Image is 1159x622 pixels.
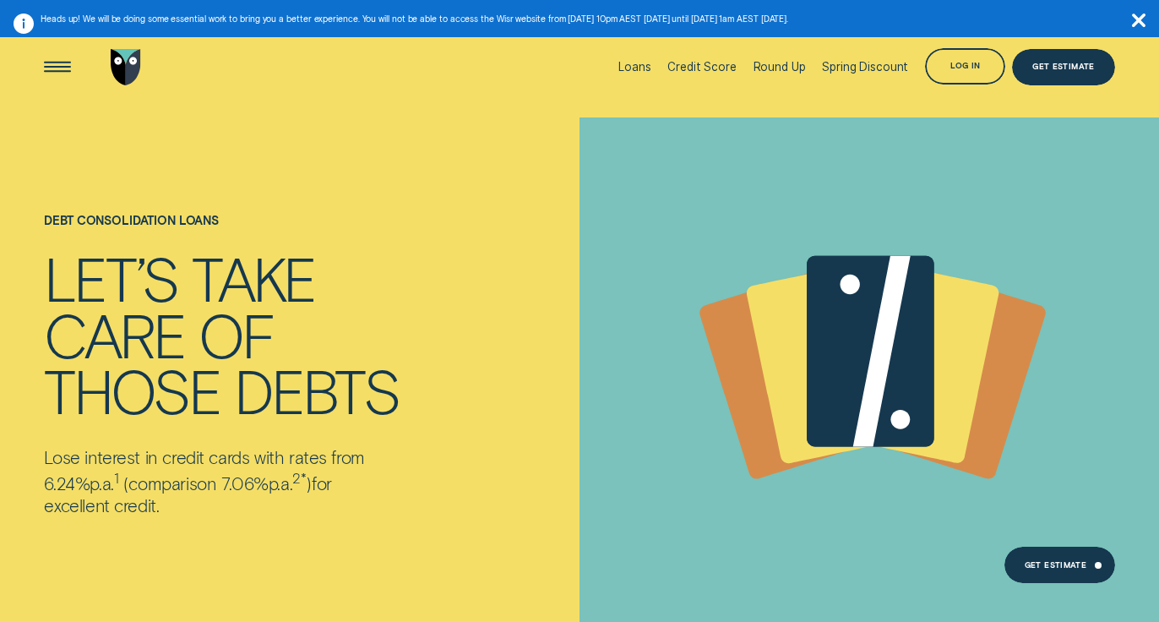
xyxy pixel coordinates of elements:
[754,60,806,74] div: Round Up
[40,49,76,85] button: Open Menu
[822,27,908,107] a: Spring Discount
[90,472,113,494] span: Per Annum
[44,214,400,251] h1: Debt consolidation loans
[123,472,129,494] span: (
[192,250,315,306] div: TAKE
[1012,49,1114,85] a: Get Estimate
[44,307,184,363] div: CARE
[44,250,400,418] h4: LET’S TAKE CARE OF THOSE DEBTS
[44,446,393,516] p: Lose interest in credit cards with rates from 6.24% comparison 7.06% for excellent credit.
[667,60,736,74] div: Credit Score
[667,27,736,107] a: Credit Score
[925,48,1005,85] button: Log in
[90,472,113,494] span: p.a.
[44,363,220,418] div: THOSE
[754,27,806,107] a: Round Up
[618,60,650,74] div: Loans
[44,250,177,306] div: LET’S
[269,472,292,494] span: p.a.
[111,49,141,85] img: Wisr
[234,363,400,418] div: DEBTS
[306,472,312,494] span: )
[114,469,119,487] sup: 1
[199,307,274,363] div: OF
[618,27,650,107] a: Loans
[822,60,908,74] div: Spring Discount
[108,27,144,107] a: Go to home page
[1004,547,1115,583] a: Get Estimate
[269,472,292,494] span: Per Annum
